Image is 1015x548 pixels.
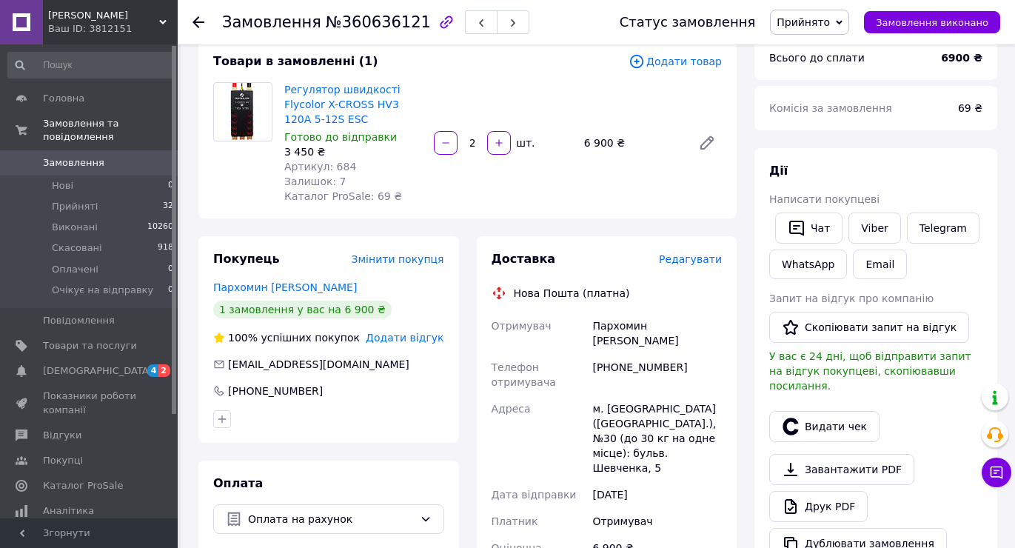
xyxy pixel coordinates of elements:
span: Комісія за замовлення [769,102,892,114]
span: Очікує на відправку [52,284,153,297]
a: Viber [848,213,900,244]
button: Чат [775,213,843,244]
span: Виконані [52,221,98,234]
span: 69 ₴ [958,102,982,114]
span: [EMAIL_ADDRESS][DOMAIN_NAME] [228,358,409,370]
span: Отримувач [492,320,552,332]
div: [PHONE_NUMBER] [589,354,725,395]
b: 6900 ₴ [941,52,982,64]
img: Регулятор швидкості Flycolor X-CROSS HV3 120A 5-12S ESC [227,83,260,141]
div: 1 замовлення у вас на 6 900 ₴ [213,301,392,318]
span: Замовлення та повідомлення [43,117,178,144]
span: Запит на відгук про компанію [769,293,934,304]
div: м. [GEOGRAPHIC_DATA] ([GEOGRAPHIC_DATA].), №30 (до 30 кг на одне місце): бульв. Шевченка, 5 [589,395,725,481]
span: Відгуки [43,429,81,442]
span: Дата відправки [492,489,577,501]
span: Залишок: 7 [284,176,346,187]
span: Головна [43,92,84,105]
span: Покупці [43,454,83,467]
span: Повідомлення [43,314,115,327]
span: Каталог ProSale [43,479,123,492]
div: Ваш ID: 3812151 [48,22,178,36]
span: Замовлення [222,13,321,31]
span: Телефон отримувача [492,361,556,388]
span: Змінити покупця [352,253,444,265]
span: Каталог ProSale: 69 ₴ [284,190,402,202]
span: Додати відгук [366,332,443,344]
div: Нова Пошта (платна) [510,286,634,301]
span: У вас є 24 дні, щоб відправити запит на відгук покупцеві, скопіювавши посилання. [769,350,971,392]
a: Пархомин [PERSON_NAME] [213,281,357,293]
span: Товари в замовленні (1) [213,54,378,68]
span: Прийнято [777,16,830,28]
span: Аналітика [43,504,94,518]
span: [DEMOGRAPHIC_DATA] [43,364,153,378]
span: Платник [492,515,538,527]
span: Покупець [213,252,280,266]
span: Замовлення виконано [876,17,988,28]
span: КваДро Коп [48,9,159,22]
span: Доставка [492,252,556,266]
span: Адреса [492,403,531,415]
div: успішних покупок [213,330,360,345]
button: Замовлення виконано [864,11,1000,33]
span: Артикул: 684 [284,161,356,173]
span: Всього до сплати [769,52,865,64]
span: Оплата [213,476,263,490]
div: Статус замовлення [620,15,756,30]
span: Дії [769,164,788,178]
span: 0 [168,284,173,297]
span: Замовлення [43,156,104,170]
span: Готово до відправки [284,131,397,143]
span: Скасовані [52,241,102,255]
a: Telegram [907,213,979,244]
span: 2 [158,364,170,377]
div: 3 450 ₴ [284,144,422,159]
button: Email [853,250,907,279]
span: Прийняті [52,200,98,213]
span: 10260 [147,221,173,234]
div: Пархомин [PERSON_NAME] [589,313,725,354]
span: 4 [147,364,159,377]
div: 6 900 ₴ [578,133,686,153]
span: Показники роботи компанії [43,390,137,416]
div: Повернутися назад [192,15,204,30]
div: Отримувач [589,508,725,535]
span: 0 [168,263,173,276]
span: 918 [158,241,173,255]
a: Завантажити PDF [769,454,914,485]
button: Видати чек [769,411,880,442]
a: Регулятор швидкості Flycolor X-CROSS HV3 120A 5-12S ESC [284,84,401,125]
input: Пошук [7,52,175,78]
div: [PHONE_NUMBER] [227,384,324,398]
button: Скопіювати запит на відгук [769,312,969,343]
span: Нові [52,179,73,193]
span: Написати покупцеві [769,193,880,205]
span: 0 [168,179,173,193]
div: шт. [512,136,536,150]
span: Редагувати [659,253,722,265]
a: Редагувати [692,128,722,158]
span: 100% [228,332,258,344]
span: №360636121 [326,13,431,31]
div: [DATE] [589,481,725,508]
span: Товари та послуги [43,339,137,352]
a: Друк PDF [769,491,868,522]
span: Оплата на рахунок [248,511,414,527]
span: 32 [163,200,173,213]
a: WhatsApp [769,250,847,279]
button: Чат з покупцем [982,458,1011,487]
span: Додати товар [629,53,722,70]
span: Оплачені [52,263,98,276]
